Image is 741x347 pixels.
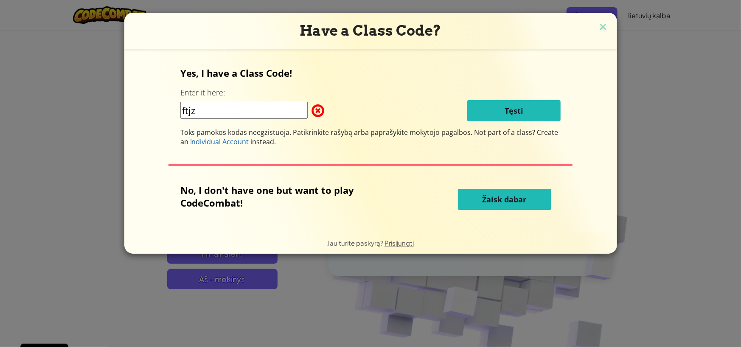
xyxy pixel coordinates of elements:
label: Enter it here: [180,87,225,98]
button: Žaisk dabar [458,189,551,210]
span: Individual Account [190,137,249,146]
span: Tęsti [505,106,523,116]
a: Prisijungti [385,239,414,247]
p: No, I don't have one but want to play CodeCombat! [180,184,406,209]
span: Toks pamokos kodas neegzistuoja. Patikrinkite rašybą arba paprašykite mokytojo pagalbos. [180,128,474,137]
span: Žaisk dabar [483,194,527,204]
span: Jau turite paskyrą? [327,239,385,247]
span: Not part of a class? Create an [180,128,559,146]
button: Tęsti [467,100,561,121]
span: Have a Class Code? [300,22,441,39]
span: instead. [249,137,276,146]
p: Yes, I have a Class Code! [180,67,561,79]
img: close icon [598,21,609,34]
